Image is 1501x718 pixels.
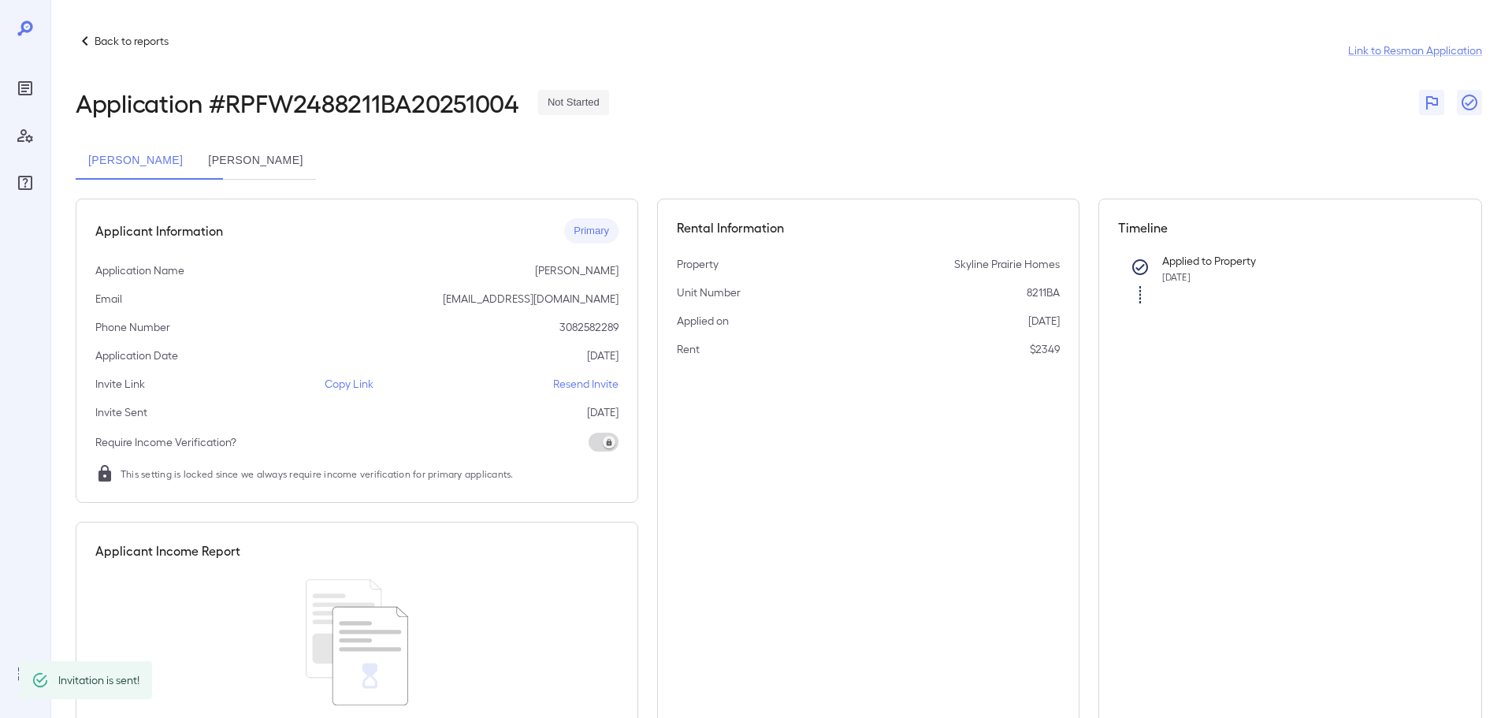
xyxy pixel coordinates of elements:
p: Email [95,291,122,307]
p: Resend Invite [553,376,619,392]
p: Application Name [95,262,184,278]
p: 8211BA [1027,285,1060,300]
p: [DATE] [587,348,619,363]
div: FAQ [13,170,38,195]
p: Back to reports [95,33,169,49]
p: Rent [677,341,700,357]
p: Unit Number [677,285,741,300]
h5: Applicant Information [95,221,223,240]
p: Invite Sent [95,404,147,420]
p: Copy Link [325,376,373,392]
button: [PERSON_NAME] [76,142,195,180]
h5: Applicant Income Report [95,541,240,560]
p: Applied on [677,313,729,329]
div: Log Out [13,661,38,686]
p: Application Date [95,348,178,363]
div: Manage Users [13,123,38,148]
h5: Timeline [1118,218,1463,237]
span: Primary [564,224,619,239]
button: [PERSON_NAME] [195,142,315,180]
p: Applied to Property [1162,253,1438,269]
h5: Rental Information [677,218,1060,237]
p: [EMAIL_ADDRESS][DOMAIN_NAME] [443,291,619,307]
p: Property [677,256,719,272]
p: [PERSON_NAME] [535,262,619,278]
p: Phone Number [95,319,170,335]
p: 3082582289 [559,319,619,335]
p: [DATE] [587,404,619,420]
div: Invitation is sent! [58,666,139,694]
span: This setting is locked since we always require income verification for primary applicants. [121,466,514,482]
div: Reports [13,76,38,101]
a: Link to Resman Application [1348,43,1482,58]
p: Skyline Prairie Homes [954,256,1060,272]
p: [DATE] [1028,313,1060,329]
p: Require Income Verification? [95,434,236,450]
button: Flag Report [1419,90,1444,115]
h2: Application # RPFW2488211BA20251004 [76,88,519,117]
p: $2349 [1030,341,1060,357]
p: Invite Link [95,376,145,392]
span: [DATE] [1162,271,1191,282]
span: Not Started [538,95,609,110]
button: Close Report [1457,90,1482,115]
